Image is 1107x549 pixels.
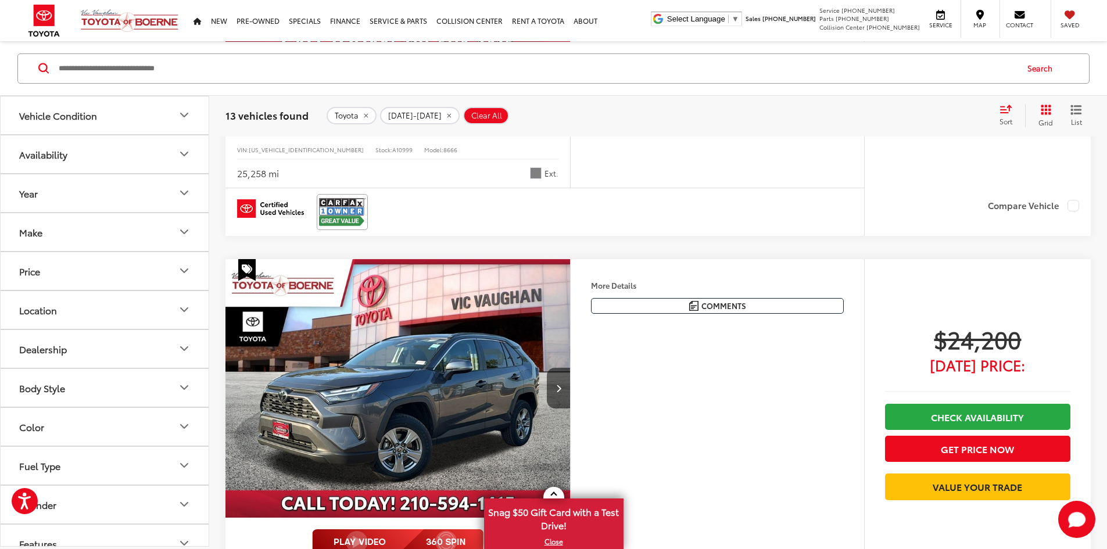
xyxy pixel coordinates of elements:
[819,14,834,23] span: Parts
[885,359,1070,371] span: [DATE] Price:
[225,107,309,121] span: 13 vehicles found
[19,343,67,354] div: Dealership
[19,148,67,159] div: Availability
[424,145,443,154] span: Model:
[701,300,746,311] span: Comments
[375,145,392,154] span: Stock:
[19,304,57,315] div: Location
[443,145,457,154] span: 8666
[1058,501,1095,538] button: Toggle Chat Window
[885,473,1070,500] a: Value Your Trade
[1,329,210,367] button: DealershipDealership
[380,106,460,124] button: remove 2023-2025
[1,368,210,406] button: Body StyleBody Style
[988,200,1079,211] label: Compare Vehicle
[319,196,366,227] img: View CARFAX report
[1,485,210,523] button: CylinderCylinder
[746,14,761,23] span: Sales
[667,15,739,23] a: Select Language​
[19,537,57,548] div: Features
[1,290,210,328] button: LocationLocation
[1,213,210,250] button: MakeMake
[19,460,60,471] div: Fuel Type
[19,421,44,432] div: Color
[530,167,542,179] span: Gray
[667,15,725,23] span: Select Language
[1,174,210,211] button: YearYear
[392,145,413,154] span: A10999
[544,168,558,179] span: Ext.
[177,419,191,433] div: Color
[19,109,97,120] div: Vehicle Condition
[728,15,729,23] span: ​
[19,265,40,276] div: Price
[177,186,191,200] div: Year
[885,404,1070,430] a: Check Availability
[1038,117,1053,127] span: Grid
[819,6,840,15] span: Service
[1070,116,1082,126] span: List
[1,446,210,484] button: Fuel TypeFuel Type
[1,96,210,134] button: Vehicle ConditionVehicle Condition
[327,106,377,124] button: remove Toyota
[80,9,179,33] img: Vic Vaughan Toyota of Boerne
[249,145,364,154] span: [US_VEHICLE_IDENTIFICATION_NUMBER]
[547,368,570,408] button: Next image
[999,116,1012,126] span: Sort
[177,497,191,511] div: Cylinder
[967,21,993,29] span: Map
[225,259,571,518] div: 2024 Toyota RAV4 XLE 0
[237,145,249,154] span: VIN:
[885,436,1070,462] button: Get Price Now
[885,324,1070,353] span: $24,200
[1016,53,1069,82] button: Search
[388,110,442,120] span: [DATE]-[DATE]
[177,342,191,356] div: Dealership
[1025,103,1062,127] button: Grid View
[836,14,889,23] span: [PHONE_NUMBER]
[19,187,38,198] div: Year
[19,226,42,237] div: Make
[485,500,622,535] span: Snag $50 Gift Card with a Test Drive!
[463,106,509,124] button: Clear All
[732,15,739,23] span: ▼
[19,498,56,509] div: Cylinder
[762,14,816,23] span: [PHONE_NUMBER]
[819,23,865,31] span: Collision Center
[1006,21,1033,29] span: Contact
[1062,103,1091,127] button: List View
[177,108,191,122] div: Vehicle Condition
[177,303,191,317] div: Location
[237,167,279,180] div: 25,258 mi
[1,252,210,289] button: PricePrice
[841,6,895,15] span: [PHONE_NUMBER]
[177,147,191,161] div: Availability
[177,264,191,278] div: Price
[591,298,844,314] button: Comments
[237,199,304,218] img: Toyota Certified Used Vehicles
[238,259,256,281] span: Special
[1,407,210,445] button: ColorColor
[1058,501,1095,538] svg: Start Chat
[177,225,191,239] div: Make
[335,110,359,120] span: Toyota
[225,259,571,519] img: 2024 Toyota RAV4 XLE
[994,103,1025,127] button: Select sort value
[177,458,191,472] div: Fuel Type
[591,281,844,289] h4: More Details
[866,23,920,31] span: [PHONE_NUMBER]
[1057,21,1083,29] span: Saved
[471,110,502,120] span: Clear All
[58,54,1016,82] input: Search by Make, Model, or Keyword
[1,135,210,173] button: AvailabilityAvailability
[19,382,65,393] div: Body Style
[927,21,954,29] span: Service
[689,301,698,311] img: Comments
[225,259,571,518] a: 2024 Toyota RAV4 XLE2024 Toyota RAV4 XLE2024 Toyota RAV4 XLE2024 Toyota RAV4 XLE
[177,381,191,394] div: Body Style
